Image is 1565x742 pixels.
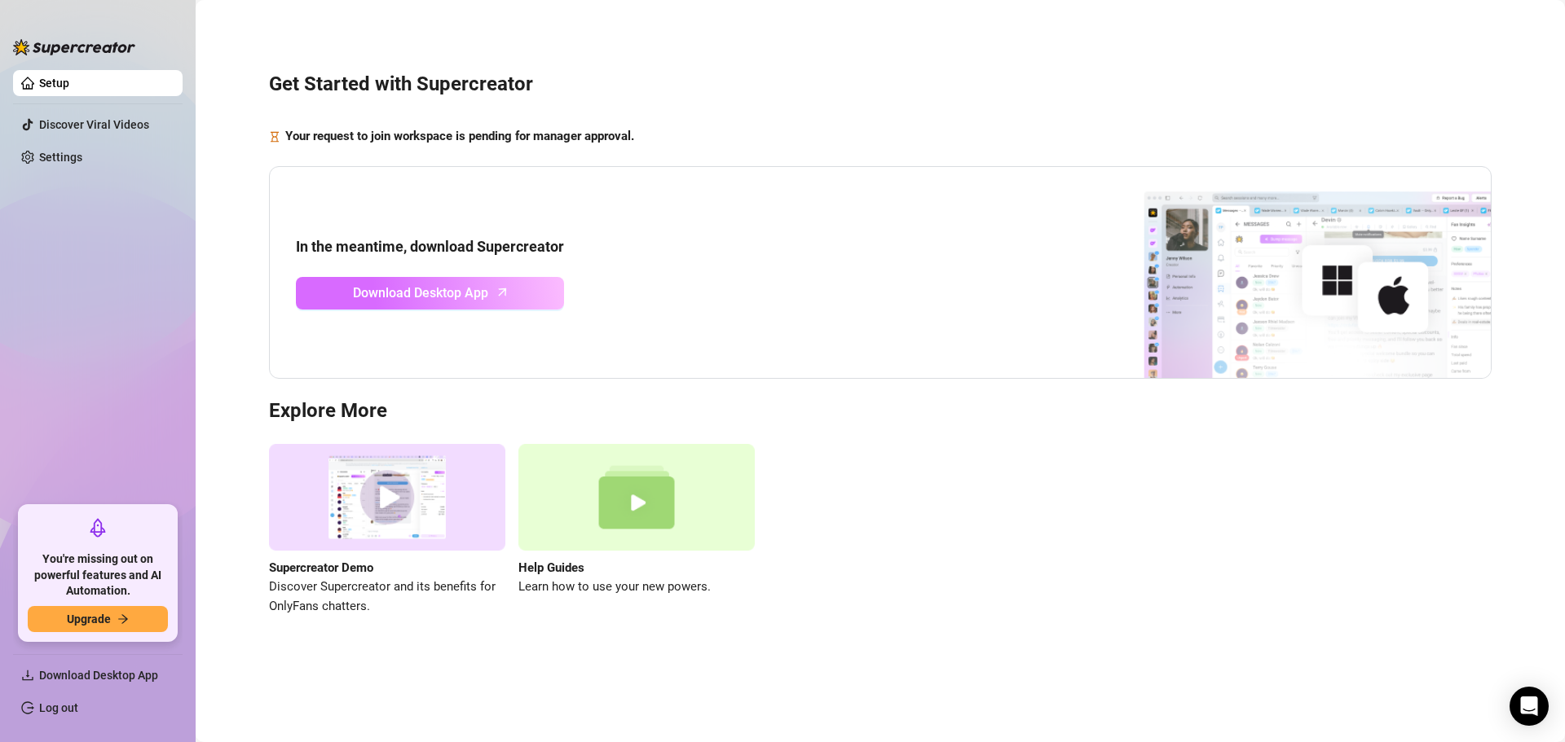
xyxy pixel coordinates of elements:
[518,577,755,597] span: Learn how to use your new powers.
[296,277,564,310] a: Download Desktop Apparrow-up
[21,669,34,682] span: download
[518,444,755,551] img: help guides
[353,283,488,303] span: Download Desktop App
[269,72,1492,98] h3: Get Started with Supercreator
[518,444,755,616] a: Help GuidesLearn how to use your new powers.
[269,577,505,616] span: Discover Supercreator and its benefits for OnlyFans chatters.
[39,669,158,682] span: Download Desktop App
[39,701,78,714] a: Log out
[285,129,634,143] strong: Your request to join workspace is pending for manager approval.
[1510,687,1549,726] div: Open Intercom Messenger
[13,39,135,55] img: logo-BBDzfeDw.svg
[28,551,168,599] span: You're missing out on powerful features and AI Automation.
[88,518,108,538] span: rocket
[269,444,505,616] a: Supercreator DemoDiscover Supercreator and its benefits for OnlyFans chatters.
[269,127,280,147] span: hourglass
[39,151,82,164] a: Settings
[39,77,69,90] a: Setup
[67,612,111,626] span: Upgrade
[39,118,149,131] a: Discover Viral Videos
[269,398,1492,424] h3: Explore More
[1083,167,1491,379] img: download app
[269,560,373,575] strong: Supercreator Demo
[28,606,168,632] button: Upgradearrow-right
[117,613,129,625] span: arrow-right
[518,560,584,575] strong: Help Guides
[269,444,505,551] img: supercreator demo
[493,283,512,301] span: arrow-up
[296,238,564,255] strong: In the meantime, download Supercreator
